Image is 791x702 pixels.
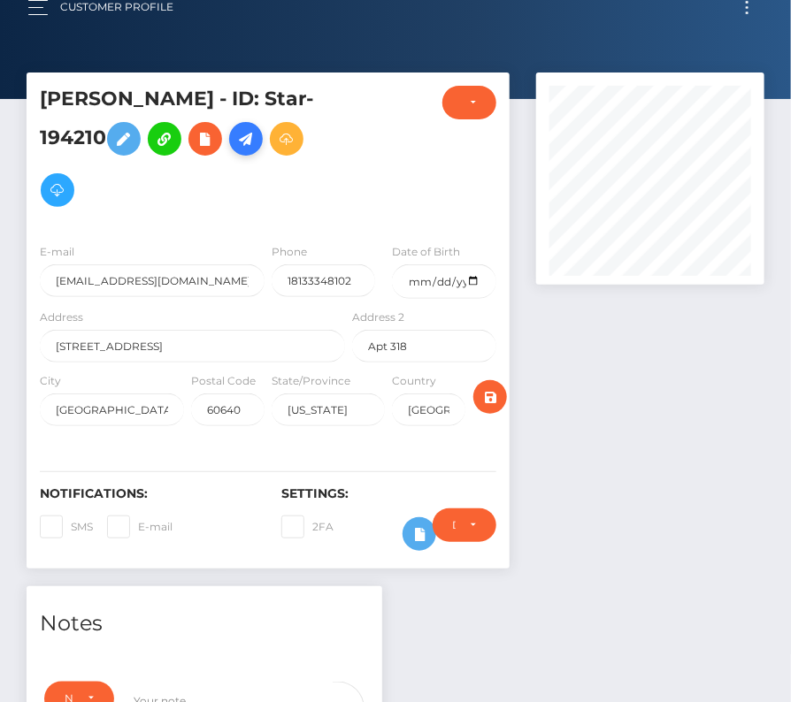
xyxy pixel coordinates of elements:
h5: [PERSON_NAME] - ID: Star-194210 [40,86,335,216]
button: ACTIVE [442,86,496,119]
label: Address [40,309,83,325]
label: State/Province [272,373,350,389]
label: Postal Code [191,373,256,389]
label: E-mail [40,244,74,260]
h4: Notes [40,608,369,639]
div: Do not require [453,518,456,532]
label: City [40,373,61,389]
button: Do not require [433,508,496,542]
label: Country [392,373,436,389]
label: SMS [40,515,93,538]
label: Address 2 [352,309,404,325]
a: Initiate Payout [229,122,263,156]
label: Date of Birth [392,244,460,260]
label: Phone [272,244,307,260]
h6: Notifications: [40,486,255,501]
label: E-mail [107,515,173,538]
label: 2FA [281,515,334,538]
h6: Settings: [281,486,496,501]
